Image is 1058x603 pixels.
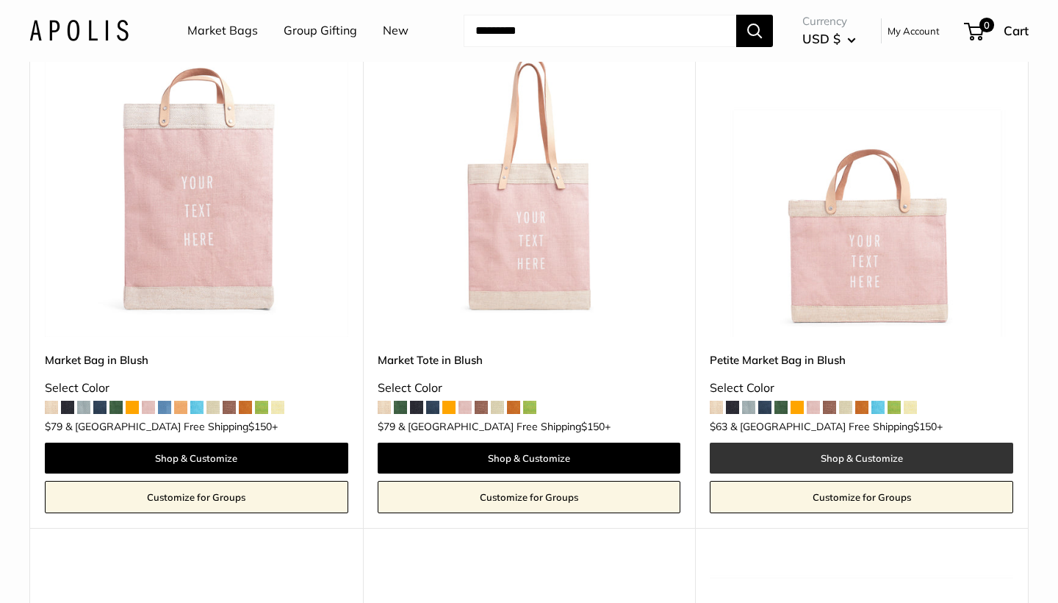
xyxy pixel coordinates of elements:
a: Market Tote in Blush [378,352,681,368]
span: & [GEOGRAPHIC_DATA] Free Shipping + [730,421,943,432]
a: Shop & Customize [378,443,681,474]
div: Select Color [378,377,681,399]
span: $150 [913,420,937,433]
a: Customize for Groups [378,481,681,513]
a: Shop & Customize [710,443,1013,474]
img: Apolis [29,20,129,41]
a: Customize for Groups [45,481,348,513]
a: Shop & Customize [45,443,348,474]
span: & [GEOGRAPHIC_DATA] Free Shipping + [398,421,611,432]
a: New [383,20,409,42]
img: description_Our first Blush Market Bag [45,33,348,337]
span: USD $ [802,31,841,46]
span: & [GEOGRAPHIC_DATA] Free Shipping + [65,421,278,432]
span: $63 [710,420,727,433]
span: Cart [1004,23,1029,38]
span: $150 [581,420,605,433]
a: Customize for Groups [710,481,1013,513]
span: $79 [378,420,395,433]
span: $150 [248,420,272,433]
input: Search... [464,15,736,47]
img: description_Our first ever Blush Collection [710,33,1013,337]
a: My Account [888,22,940,40]
a: Market Tote in BlushMarket Tote in Blush [378,33,681,337]
span: Currency [802,11,856,32]
button: USD $ [802,27,856,51]
a: Market Bag in Blush [45,352,348,368]
img: Market Tote in Blush [378,33,681,337]
a: Market Bags [187,20,258,42]
a: Group Gifting [284,20,357,42]
span: 0 [979,18,994,32]
div: Select Color [710,377,1013,399]
a: Petite Market Bag in Blush [710,352,1013,368]
a: 0 Cart [965,19,1029,43]
span: $79 [45,420,62,433]
div: Select Color [45,377,348,399]
button: Search [736,15,773,47]
a: description_Our first ever Blush CollectionPetite Market Bag in Blush [710,33,1013,337]
a: description_Our first Blush Market BagMarket Bag in Blush [45,33,348,337]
